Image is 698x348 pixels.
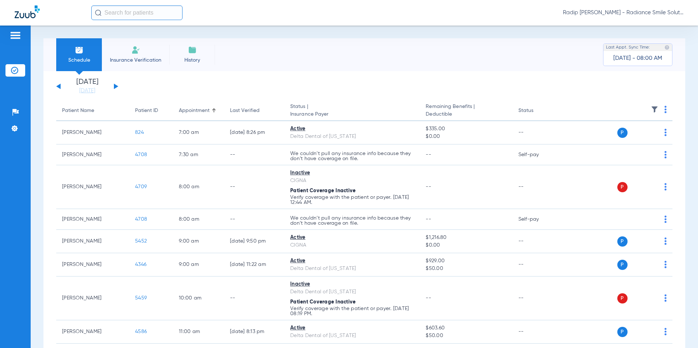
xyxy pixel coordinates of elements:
[173,144,224,165] td: 7:30 AM
[173,320,224,344] td: 11:00 AM
[224,165,284,209] td: --
[426,332,506,340] span: $50.00
[290,169,414,177] div: Inactive
[224,144,284,165] td: --
[290,177,414,185] div: CIGNA
[664,151,667,158] img: group-dot-blue.svg
[95,9,101,16] img: Search Icon
[420,101,512,121] th: Remaining Benefits |
[62,107,94,115] div: Patient Name
[173,209,224,230] td: 8:00 AM
[135,262,146,267] span: 4346
[290,234,414,241] div: Active
[664,261,667,268] img: group-dot-blue.svg
[173,277,224,320] td: 10:00 AM
[290,216,414,226] p: We couldn’t pull any insurance info because they don’t have coverage on file.
[426,234,506,241] span: $1,216.80
[173,121,224,144] td: 7:00 AM
[56,230,129,253] td: [PERSON_NAME]
[284,101,420,121] th: Status |
[290,299,356,305] span: Patient Coverage Inactive
[617,182,628,192] span: P
[513,121,562,144] td: --
[664,294,667,302] img: group-dot-blue.svg
[290,188,356,193] span: Patient Coverage Inactive
[617,327,628,337] span: P
[617,236,628,247] span: P
[426,324,506,332] span: $603.60
[188,46,197,54] img: History
[513,101,562,121] th: Status
[56,165,129,209] td: [PERSON_NAME]
[224,253,284,277] td: [DATE] 11:22 AM
[135,239,147,244] span: 5452
[617,128,628,138] span: P
[179,107,218,115] div: Appointment
[175,57,210,64] span: History
[290,265,414,272] div: Delta Dental of [US_STATE]
[290,133,414,140] div: Delta Dental of [US_STATE]
[513,230,562,253] td: --
[179,107,210,115] div: Appointment
[290,332,414,340] div: Delta Dental of [US_STATE]
[224,277,284,320] td: --
[617,260,628,270] span: P
[513,144,562,165] td: Self-pay
[290,241,414,249] div: CIGNA
[513,320,562,344] td: --
[290,151,414,161] p: We couldn’t pull any insurance info because they don’t have coverage on file.
[56,209,129,230] td: [PERSON_NAME]
[426,265,506,272] span: $50.00
[513,277,562,320] td: --
[617,293,628,303] span: P
[56,121,129,144] td: [PERSON_NAME]
[107,57,164,64] span: Insurance Verification
[664,216,667,223] img: group-dot-blue.svg
[65,78,109,94] li: [DATE]
[75,46,84,54] img: Schedule
[65,87,109,94] a: [DATE]
[56,320,129,344] td: [PERSON_NAME]
[426,257,506,265] span: $929.00
[135,107,158,115] div: Patient ID
[135,295,147,301] span: 5459
[290,288,414,296] div: Delta Dental of [US_STATE]
[224,320,284,344] td: [DATE] 8:13 PM
[224,209,284,230] td: --
[426,133,506,140] span: $0.00
[56,253,129,277] td: [PERSON_NAME]
[135,130,144,135] span: 824
[513,165,562,209] td: --
[230,107,279,115] div: Last Verified
[563,9,683,16] span: Radip [PERSON_NAME] - Radiance Smile Solutions
[513,253,562,277] td: --
[290,125,414,133] div: Active
[651,106,658,113] img: filter.svg
[290,281,414,288] div: Inactive
[62,57,96,64] span: Schedule
[224,121,284,144] td: [DATE] 8:26 PM
[426,125,506,133] span: $335.00
[290,257,414,265] div: Active
[135,152,147,157] span: 4708
[290,195,414,205] p: Verify coverage with the patient or payer. [DATE] 12:44 AM.
[135,107,167,115] div: Patient ID
[513,209,562,230] td: Self-pay
[664,45,670,50] img: last sync help info
[224,230,284,253] td: [DATE] 9:50 PM
[661,313,698,348] iframe: Chat Widget
[173,230,224,253] td: 9:00 AM
[173,165,224,209] td: 8:00 AM
[290,306,414,316] p: Verify coverage with the patient or payer. [DATE] 08:19 PM.
[9,31,21,40] img: hamburger-icon
[91,5,183,20] input: Search for patients
[135,184,147,189] span: 4709
[426,184,431,189] span: --
[426,295,431,301] span: --
[664,129,667,136] img: group-dot-blue.svg
[664,106,667,113] img: group-dot-blue.svg
[230,107,260,115] div: Last Verified
[135,217,147,222] span: 4708
[426,152,431,157] span: --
